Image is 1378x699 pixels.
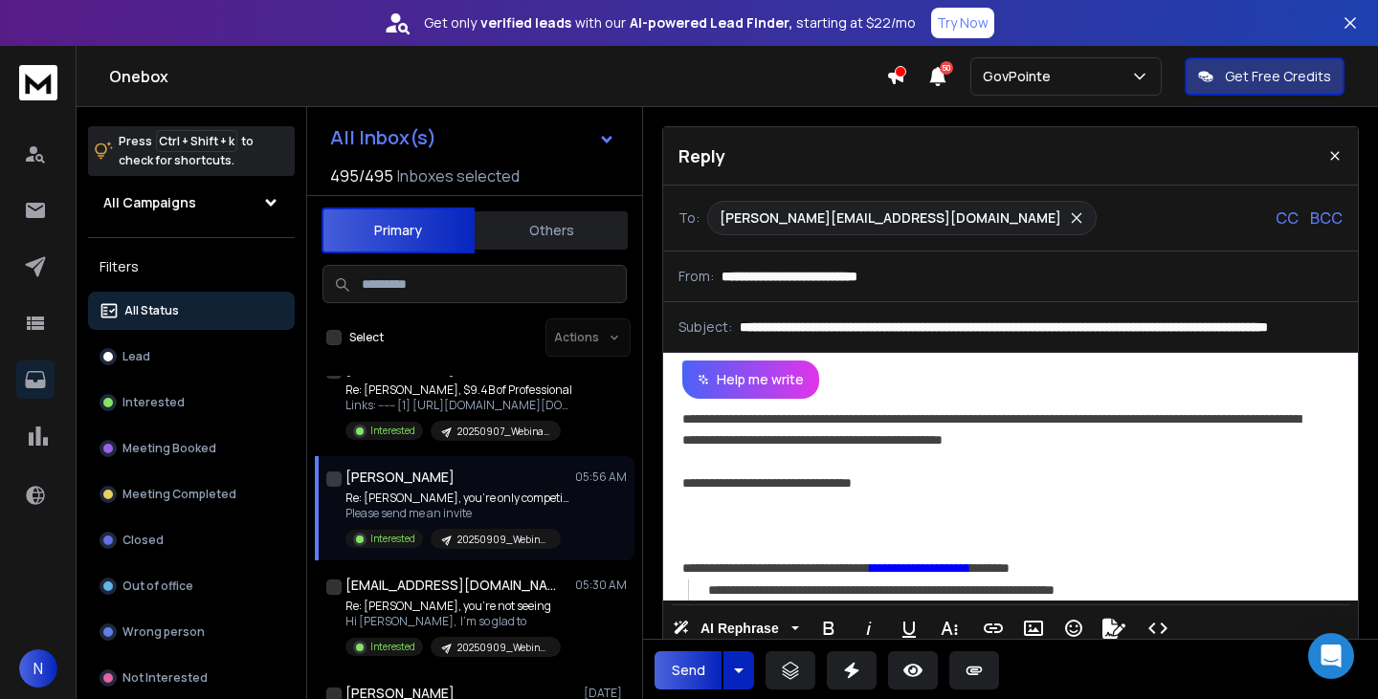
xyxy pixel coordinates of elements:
[697,621,783,637] span: AI Rephrase
[424,13,916,33] p: Get only with our starting at $22/mo
[88,253,295,280] h3: Filters
[1185,57,1345,96] button: Get Free Credits
[1140,609,1176,647] button: Code View
[1310,207,1343,229] p: BCC
[457,533,549,547] p: 20250909_Webinar-[PERSON_NAME](09011-0912)-NAICS EDU Support - Nationwide Contracts
[122,441,216,456] p: Meeting Booked
[345,491,575,506] p: Re: [PERSON_NAME], you’re only competing
[720,208,1061,228] p: [PERSON_NAME][EMAIL_ADDRESS][DOMAIN_NAME]
[88,567,295,605] button: Out of office
[88,613,295,651] button: Wrong person
[678,208,700,228] p: To:
[678,142,725,169] p: Reply
[678,317,732,337] p: Subject:
[124,303,179,318] p: All Status
[678,267,714,286] p: From:
[88,338,295,376] button: Lead
[345,506,575,521] p: Please send me an invite
[88,521,295,559] button: Closed
[669,609,803,647] button: AI Rephrase
[88,184,295,222] button: All Campaigns
[931,8,994,38] button: Try Now
[940,61,953,75] span: 50
[315,119,631,157] button: All Inbox(s)
[122,349,150,364] p: Lead
[122,670,208,686] p: Not Interested
[122,579,193,594] p: Out of office
[345,398,575,413] p: Links: ------ [1] [URL][DOMAIN_NAME][DOMAIN_NAME] [2] [URL][DOMAIN_NAME]
[1056,609,1092,647] button: Emoticons
[370,424,415,438] p: Interested
[88,292,295,330] button: All Status
[103,193,196,212] h1: All Campaigns
[88,475,295,513] button: Meeting Completed
[122,624,205,640] p: Wrong person
[1225,67,1331,86] p: Get Free Credits
[19,649,57,688] button: N
[983,67,1058,86] p: GovPointe
[682,360,819,399] button: Help me write
[1276,207,1299,229] p: CC
[457,425,549,439] p: 20250907_Webinar-[PERSON_NAME] (0910-11)-Nationwide Marketing Support Contracts
[851,609,887,647] button: Italic (Ctrl+I)
[937,13,989,33] p: Try Now
[457,641,549,655] p: 20250909_Webinar-[PERSON_NAME](09011-0912)-NAICS EDU Support - Nationwide Contracts
[88,429,295,468] button: Meeting Booked
[119,132,254,170] p: Press to check for shortcuts.
[122,487,236,502] p: Meeting Completed
[88,383,295,422] button: Interested
[397,164,520,187] h3: Inboxes selected
[122,533,164,548] p: Closed
[655,651,722,689] button: Send
[475,209,628,251] button: Others
[122,395,185,410] p: Interested
[1096,609,1132,647] button: Signature
[345,468,455,487] h1: [PERSON_NAME]
[345,382,575,398] p: Re: [PERSON_NAME], $9.4B of Professional
[1015,609,1052,647] button: Insert Image (Ctrl+P)
[345,614,561,629] p: Hi [PERSON_NAME], I’m so glad to
[370,640,415,654] p: Interested
[349,330,384,345] label: Select
[811,609,847,647] button: Bold (Ctrl+B)
[109,65,886,88] h1: Onebox
[330,128,436,147] h1: All Inbox(s)
[88,659,295,697] button: Not Interested
[19,65,57,100] img: logo
[345,599,561,614] p: Re: [PERSON_NAME], you’re not seeing
[330,164,393,187] span: 495 / 495
[1308,633,1354,679] div: Open Intercom Messenger
[575,578,627,593] p: 05:30 AM
[156,130,237,152] span: Ctrl + Shift + k
[370,532,415,546] p: Interested
[480,13,571,33] strong: verified leads
[345,576,556,595] h1: [EMAIL_ADDRESS][DOMAIN_NAME]
[975,609,1011,647] button: Insert Link (Ctrl+K)
[575,470,627,485] p: 05:56 AM
[630,13,792,33] strong: AI-powered Lead Finder,
[322,208,475,253] button: Primary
